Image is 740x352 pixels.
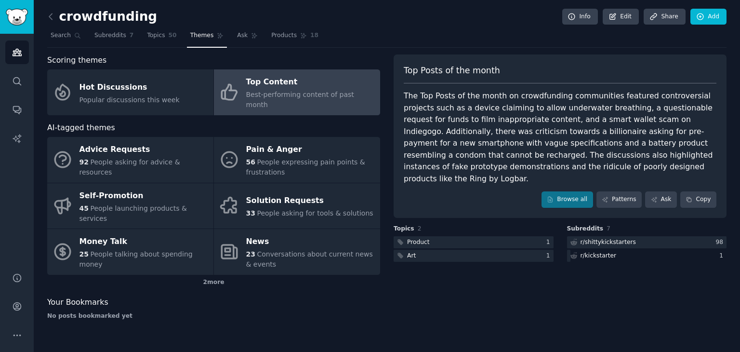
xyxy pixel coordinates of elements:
[79,142,209,158] div: Advice Requests
[47,183,213,229] a: Self-Promotion45People launching products & services
[394,225,414,233] span: Topics
[542,191,593,208] a: Browse all
[190,31,214,40] span: Themes
[257,209,373,217] span: People asking for tools & solutions
[214,137,380,183] a: Pain & Anger56People expressing pain points & frustrations
[47,69,213,115] a: Hot DiscussionsPopular discussions this week
[234,28,261,48] a: Ask
[246,91,354,108] span: Best-performing content of past month
[47,28,84,48] a: Search
[94,31,126,40] span: Subreddits
[407,252,416,260] div: Art
[246,75,375,90] div: Top Content
[246,209,255,217] span: 33
[79,204,187,222] span: People launching products & services
[79,80,180,95] div: Hot Discussions
[418,225,422,232] span: 2
[268,28,322,48] a: Products18
[79,158,180,176] span: People asking for advice & resources
[144,28,180,48] a: Topics50
[79,250,193,268] span: People talking about spending money
[214,183,380,229] a: Solution Requests33People asking for tools & solutions
[719,252,727,260] div: 1
[47,297,108,309] span: Your Bookmarks
[47,122,115,134] span: AI-tagged themes
[47,9,157,25] h2: crowdfunding
[271,31,297,40] span: Products
[246,193,373,209] div: Solution Requests
[6,9,28,26] img: GummySearch logo
[394,236,554,248] a: Product1
[562,9,598,25] a: Info
[47,275,380,290] div: 2 more
[214,229,380,275] a: News23Conversations about current news & events
[715,238,727,247] div: 98
[581,252,617,260] div: r/ kickstarter
[47,229,213,275] a: Money Talk25People talking about spending money
[546,252,554,260] div: 1
[680,191,716,208] button: Copy
[79,96,180,104] span: Popular discussions this week
[310,31,318,40] span: 18
[607,225,610,232] span: 7
[47,137,213,183] a: Advice Requests92People asking for advice & resources
[79,204,89,212] span: 45
[581,238,636,247] div: r/ shittykickstarters
[246,250,255,258] span: 23
[567,225,604,233] span: Subreddits
[79,158,89,166] span: 92
[79,234,209,250] div: Money Talk
[47,312,380,321] div: No posts bookmarked yet
[246,142,375,158] div: Pain & Anger
[690,9,727,25] a: Add
[147,31,165,40] span: Topics
[645,191,677,208] a: Ask
[79,188,209,203] div: Self-Promotion
[644,9,685,25] a: Share
[130,31,134,40] span: 7
[404,90,716,185] div: The Top Posts of the month on crowdfunding communities featured controversial projects such as a ...
[91,28,137,48] a: Subreddits7
[169,31,177,40] span: 50
[246,250,373,268] span: Conversations about current news & events
[404,65,500,77] span: Top Posts of the month
[407,238,430,247] div: Product
[51,31,71,40] span: Search
[237,31,248,40] span: Ask
[596,191,642,208] a: Patterns
[567,250,727,262] a: r/kickstarter1
[246,158,255,166] span: 56
[567,236,727,248] a: r/shittykickstarters98
[546,238,554,247] div: 1
[394,250,554,262] a: Art1
[246,234,375,250] div: News
[79,250,89,258] span: 25
[214,69,380,115] a: Top ContentBest-performing content of past month
[47,54,106,67] span: Scoring themes
[187,28,227,48] a: Themes
[603,9,639,25] a: Edit
[246,158,365,176] span: People expressing pain points & frustrations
